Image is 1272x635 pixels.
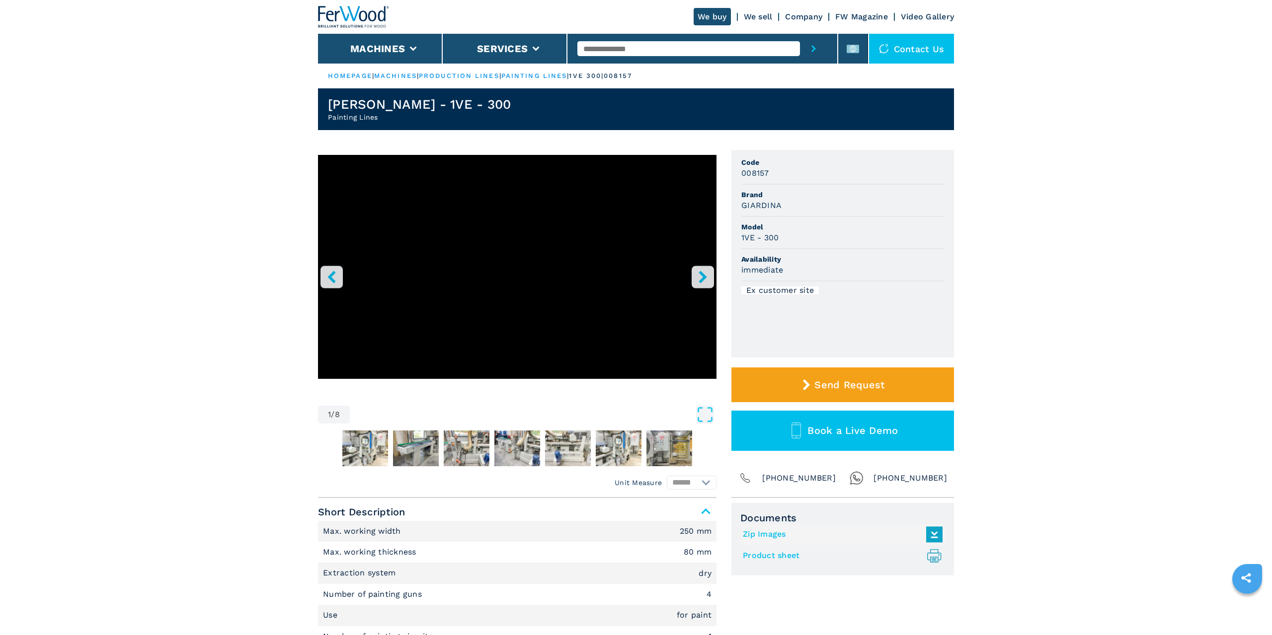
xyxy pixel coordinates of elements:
a: production lines [419,72,499,79]
img: 6ff8f1a984468e84eb2f74c9e6cc71c6 [444,430,489,466]
button: right-button [692,266,714,288]
button: Go to Slide 6 [543,428,593,468]
span: / [331,411,334,419]
span: Availability [741,254,944,264]
button: Machines [350,43,405,55]
img: 22f20f1641092f51a5d1a12330d63f53 [494,430,540,466]
span: Documents [740,512,945,524]
span: Model [741,222,944,232]
span: 1 [328,411,331,419]
span: | [417,72,419,79]
img: Whatsapp [850,471,864,485]
img: 7fd7f21d6541eb7d67f020e2009fbc00 [545,430,591,466]
button: Go to Slide 4 [442,428,491,468]
span: [PHONE_NUMBER] [874,471,947,485]
div: Go to Slide 1 [318,155,716,396]
p: Max. working width [323,526,403,537]
a: Video Gallery [901,12,954,21]
img: 251cfb0bb9498e9341c327ac9fc705ea [393,430,439,466]
span: Book a Live Demo [807,424,898,436]
button: Go to Slide 7 [594,428,643,468]
span: 8 [335,411,340,419]
em: Unit Measure [615,478,662,488]
h3: 1VE - 300 [741,232,779,243]
a: HOMEPAGE [328,72,372,79]
span: | [567,72,569,79]
button: Go to Slide 5 [492,428,542,468]
img: Ferwood [318,6,390,28]
button: Book a Live Demo [731,411,954,451]
span: Send Request [814,379,884,391]
a: We buy [694,8,731,25]
span: | [372,72,374,79]
em: 250 mm [680,527,712,535]
div: Ex customer site [741,286,819,294]
p: Number of painting guns [323,589,424,600]
img: 4e3e9e0ea7b4087d603031ee7fe07ece [646,430,692,466]
p: 008157 [604,71,632,80]
img: Contact us [879,44,889,54]
h3: 008157 [741,167,769,179]
span: Brand [741,190,944,200]
nav: Thumbnail Navigation [318,428,716,468]
iframe: Linea di Verniciatura in azione - GIARDINA 1VE - 300 - Ferwoodgroup - 008157 [318,155,716,379]
a: sharethis [1234,565,1259,590]
img: 2c31e0d1aa1fdb08e2aceca7a7fa9d82 [342,430,388,466]
button: submit-button [800,34,827,64]
em: 80 mm [684,548,712,556]
img: 3ac8bd45f5c68d7de701c390c3241072 [596,430,641,466]
p: Max. working thickness [323,547,419,558]
a: painting lines [501,72,567,79]
img: Phone [738,471,752,485]
a: Product sheet [743,548,938,564]
button: Services [477,43,528,55]
em: 4 [707,590,712,598]
em: for paint [677,611,712,619]
em: dry [699,569,712,577]
a: Zip Images [743,526,938,543]
button: Open Fullscreen [352,406,714,423]
p: 1ve 300 | [569,71,604,80]
a: FW Magazine [835,12,888,21]
iframe: Chat [1230,590,1265,628]
p: Use [323,610,340,621]
span: [PHONE_NUMBER] [762,471,836,485]
a: machines [374,72,417,79]
h2: Painting Lines [328,112,511,122]
button: Go to Slide 8 [644,428,694,468]
span: Short Description [318,503,716,521]
h3: immediate [741,264,783,276]
h3: GIARDINA [741,200,782,211]
button: left-button [320,266,343,288]
span: Code [741,157,944,167]
a: We sell [744,12,773,21]
div: Contact us [869,34,954,64]
h1: [PERSON_NAME] - 1VE - 300 [328,96,511,112]
span: | [499,72,501,79]
button: Go to Slide 3 [391,428,441,468]
p: Extraction system [323,567,398,578]
button: Go to Slide 2 [340,428,390,468]
button: Send Request [731,367,954,402]
a: Company [785,12,822,21]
